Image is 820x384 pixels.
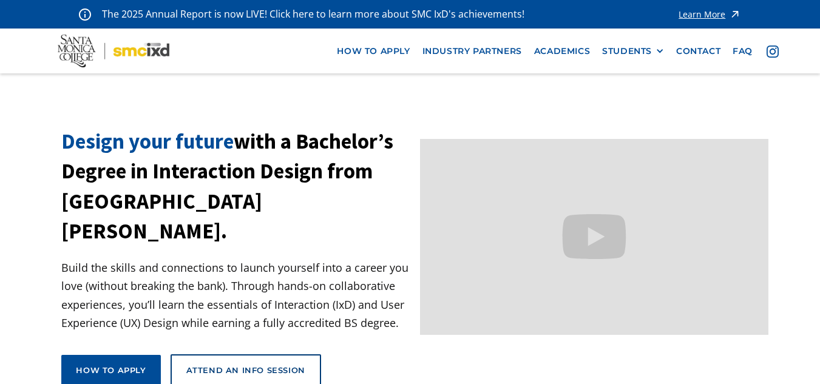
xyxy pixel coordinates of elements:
[61,128,234,155] span: Design your future
[416,40,528,62] a: industry partners
[102,6,526,22] p: The 2025 Annual Report is now LIVE! Click here to learn more about SMC IxD's achievements!
[727,40,759,62] a: faq
[61,258,410,332] p: Build the skills and connections to launch yourself into a career you love (without breaking the ...
[602,46,664,56] div: STUDENTS
[679,10,725,19] div: Learn More
[331,40,416,62] a: how to apply
[76,365,146,376] div: How to apply
[670,40,727,62] a: contact
[79,8,91,21] img: icon - information - alert
[61,127,410,246] h1: with a Bachelor’s Degree in Interaction Design from [GEOGRAPHIC_DATA][PERSON_NAME].
[528,40,596,62] a: Academics
[729,6,741,22] img: icon - arrow - alert
[186,365,305,376] div: Attend an Info Session
[767,45,779,58] img: icon - instagram
[58,35,169,67] img: Santa Monica College - SMC IxD logo
[602,46,652,56] div: STUDENTS
[679,6,741,22] a: Learn More
[420,139,768,335] iframe: Design your future with a Bachelor's Degree in Interaction Design from Santa Monica College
